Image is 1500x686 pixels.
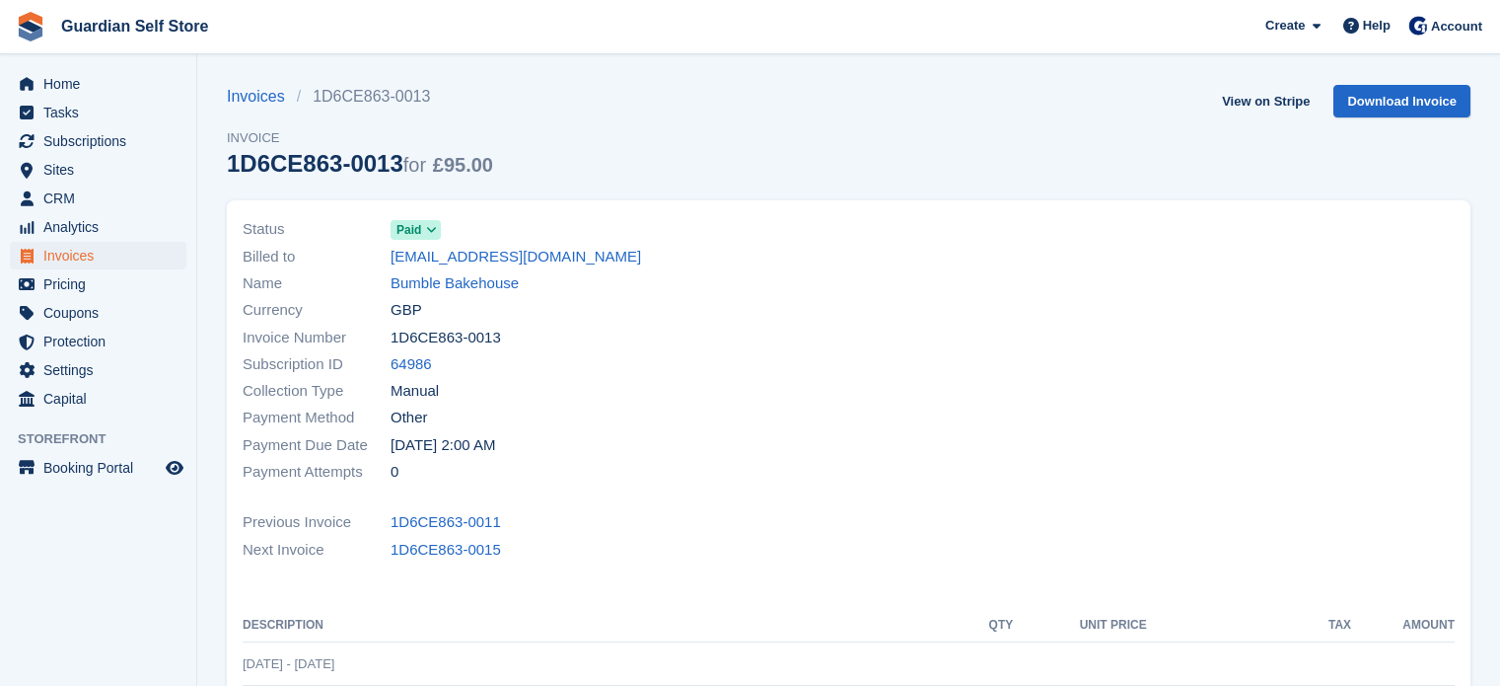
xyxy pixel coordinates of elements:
a: menu [10,70,186,98]
span: Protection [43,328,162,355]
nav: breadcrumbs [227,85,493,109]
th: Description [243,610,964,642]
th: QTY [964,610,1013,642]
a: 64986 [391,353,432,376]
img: Tom Scott [1408,16,1428,36]
a: View on Stripe [1214,85,1318,117]
span: Name [243,272,391,295]
a: 1D6CE863-0015 [391,539,501,562]
span: Pricing [43,270,162,298]
a: Invoices [227,85,297,109]
span: Paid [396,221,421,239]
span: Settings [43,356,162,384]
span: Other [391,407,428,429]
a: menu [10,356,186,384]
span: Invoice [227,128,493,148]
a: menu [10,270,186,298]
a: menu [10,242,186,269]
span: Capital [43,385,162,413]
time: 2025-08-19 01:00:00 UTC [391,434,495,457]
span: Payment Method [243,407,391,429]
a: Download Invoice [1333,85,1470,117]
span: 1D6CE863-0013 [391,327,501,349]
a: menu [10,127,186,155]
span: Subscriptions [43,127,162,155]
a: menu [10,156,186,184]
span: Previous Invoice [243,511,391,534]
a: 1D6CE863-0011 [391,511,501,534]
span: Coupons [43,299,162,327]
a: menu [10,185,186,212]
span: Payment Attempts [243,461,391,484]
span: Invoices [43,242,162,269]
span: Collection Type [243,380,391,403]
span: Subscription ID [243,353,391,376]
a: menu [10,213,186,241]
span: Manual [391,380,439,403]
a: menu [10,299,186,327]
span: Payment Due Date [243,434,391,457]
a: menu [10,385,186,413]
a: Bumble Bakehouse [391,272,519,295]
span: Tasks [43,99,162,126]
a: menu [10,328,186,355]
span: CRM [43,185,162,212]
span: Billed to [243,246,391,268]
a: Guardian Self Store [53,10,216,42]
a: Paid [391,218,441,241]
span: Storefront [18,429,196,449]
th: Amount [1351,610,1455,642]
span: Next Invoice [243,539,391,562]
span: Home [43,70,162,98]
span: GBP [391,299,422,322]
span: Booking Portal [43,454,162,482]
span: Currency [243,299,391,322]
span: Invoice Number [243,327,391,349]
a: menu [10,454,186,482]
div: 1D6CE863-0013 [227,150,493,177]
span: Create [1265,16,1305,36]
span: Status [243,218,391,241]
span: Sites [43,156,162,184]
span: Help [1363,16,1391,36]
span: [DATE] - [DATE] [243,656,334,671]
span: £95.00 [433,154,493,176]
span: Analytics [43,213,162,241]
span: 0 [391,461,398,484]
img: stora-icon-8386f47178a22dfd0bd8f6a31ec36ba5ce8667c1dd55bd0f319d3a0aa187defe.svg [16,12,45,41]
span: for [403,154,426,176]
th: Unit Price [1013,610,1146,642]
a: menu [10,99,186,126]
a: [EMAIL_ADDRESS][DOMAIN_NAME] [391,246,641,268]
a: Preview store [163,456,186,480]
span: Account [1431,17,1482,37]
th: Tax [1147,610,1351,642]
